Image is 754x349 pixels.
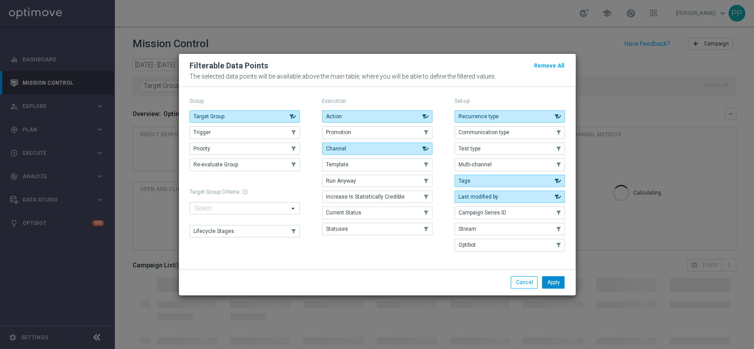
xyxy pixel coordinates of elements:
button: Statuses [322,223,432,235]
span: Current Status [326,210,361,216]
button: Multi-channel [455,158,565,171]
button: Target Group [189,110,300,123]
button: Test type [455,143,565,155]
span: Run Anyway [326,178,356,184]
p: Group [189,98,300,105]
h1: Target Group Criteria [189,189,300,195]
p: The selected data points will be available above the main table, where you will be able to define... [189,73,565,80]
span: Re-evaluate Group [193,161,238,168]
button: Template [322,158,432,171]
span: Target Group [193,113,224,120]
span: Communication type [458,129,509,135]
button: Last modified by [455,191,565,203]
button: Tags [455,175,565,187]
button: Trigger [189,126,300,139]
span: Statuses [326,226,348,232]
span: Test type [458,146,481,152]
button: Channel [322,143,432,155]
button: Action [322,110,432,123]
button: Run Anyway [322,175,432,187]
button: Recurrence type [455,110,565,123]
p: Set-up [455,98,565,105]
button: Re-evaluate Group [189,158,300,171]
button: Campaign Series ID [455,206,565,219]
button: Lifecycle Stages [189,225,300,237]
span: Last modified by [458,194,498,200]
button: Promotion [322,126,432,139]
span: Trigger [193,129,211,135]
button: Current Status [322,206,432,219]
button: Communication type [455,126,565,139]
span: help_outline [242,189,248,195]
span: Tags [458,178,470,184]
span: Channel [326,146,346,152]
button: Remove All [533,61,565,71]
span: Multi-channel [458,161,492,168]
span: Template [326,161,349,168]
button: Cancel [511,276,538,289]
span: Increase Is Statistically Credible [326,194,405,200]
span: Lifecycle Stages [193,228,234,234]
span: Campaign Series ID [458,210,506,216]
span: Stream [458,226,476,232]
button: Optibot [455,239,565,251]
button: Apply [542,276,565,289]
p: Execution [322,98,432,105]
span: Optibot [458,242,476,248]
button: Increase Is Statistically Credible [322,191,432,203]
button: Stream [455,223,565,235]
button: Priority [189,143,300,155]
h2: Filterable Data Points [189,60,268,71]
span: Priority [193,146,210,152]
span: Recurrence type [458,113,499,120]
span: Promotion [326,129,351,135]
span: Action [326,113,342,120]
